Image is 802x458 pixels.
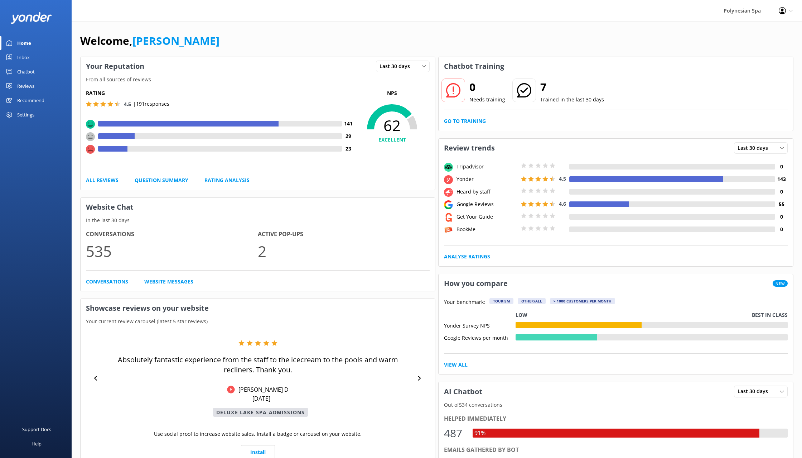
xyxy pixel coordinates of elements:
[455,163,519,171] div: Tripadvisor
[154,430,362,438] p: Use social proof to increase website sales. Install a badge or carousel on your website.
[455,175,519,183] div: Yonder
[439,274,513,293] h3: How you compare
[235,386,289,393] p: [PERSON_NAME] D
[540,78,604,96] h2: 7
[22,422,51,436] div: Support Docs
[32,436,42,451] div: Help
[444,117,486,125] a: Go to Training
[444,298,485,307] p: Your benchmark:
[550,298,615,304] div: > 1000 customers per month
[444,445,788,455] div: Emails gathered by bot
[86,230,258,239] h4: Conversations
[17,93,44,108] div: Recommend
[86,89,354,97] h5: Rating
[81,216,435,224] p: In the last 30 days
[132,33,219,48] a: [PERSON_NAME]
[17,36,31,50] div: Home
[80,32,219,49] h1: Welcome,
[444,334,516,340] div: Google Reviews per month
[455,200,519,208] div: Google Reviews
[444,322,516,328] div: Yonder Survey NPS
[473,429,487,438] div: 91%
[204,176,250,184] a: Rating Analysis
[455,225,519,233] div: BookMe
[489,298,513,304] div: Tourism
[81,57,150,76] h3: Your Reputation
[559,175,566,182] span: 4.5
[17,65,35,79] div: Chatbot
[775,200,788,208] h4: 55
[81,299,435,318] h3: Showcase reviews on your website
[738,387,772,395] span: Last 30 days
[258,230,430,239] h4: Active Pop-ups
[469,96,505,104] p: Needs training
[444,361,468,369] a: View All
[213,408,308,417] p: Deluxe Lake Spa Admissions
[17,50,30,65] div: Inbox
[540,96,604,104] p: Trained in the last 30 days
[86,239,258,263] p: 535
[354,116,430,134] span: 62
[17,79,34,93] div: Reviews
[455,188,519,196] div: Heard by staff
[775,175,788,183] h4: 143
[81,318,435,325] p: Your current review carousel (latest 5 star reviews)
[103,355,412,375] p: Absolutely fantastic experience from the staff to the icecream to the pools and warm recliners. T...
[439,139,500,157] h3: Review trends
[354,136,430,144] h4: EXCELLENT
[86,176,119,184] a: All Reviews
[559,200,566,207] span: 4.6
[258,239,430,263] p: 2
[775,213,788,221] h4: 0
[518,298,546,304] div: Other/All
[342,120,354,128] h4: 141
[124,101,131,108] span: 4.5
[135,176,188,184] a: Question Summary
[469,78,505,96] h2: 0
[439,401,793,409] p: Out of 534 conversations
[11,12,52,24] img: yonder-white-logo.png
[738,144,772,152] span: Last 30 days
[439,382,488,401] h3: AI Chatbot
[342,132,354,140] h4: 29
[775,225,788,233] h4: 0
[380,62,414,70] span: Last 30 days
[444,425,465,442] div: 487
[81,198,435,216] h3: Website Chat
[354,89,430,97] p: NPS
[775,188,788,196] h4: 0
[516,311,527,319] p: Low
[775,163,788,171] h4: 0
[227,386,235,393] img: Yonder
[455,213,519,221] div: Get Your Guide
[444,253,490,261] a: Analyse Ratings
[86,278,128,286] a: Conversations
[81,76,435,84] p: From all sources of reviews
[773,280,788,287] span: New
[444,414,788,424] div: Helped immediately
[752,311,788,319] p: Best in class
[252,395,270,402] p: [DATE]
[17,108,34,122] div: Settings
[144,278,193,286] a: Website Messages
[342,145,354,153] h4: 23
[133,100,169,108] p: | 191 responses
[439,57,509,76] h3: Chatbot Training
